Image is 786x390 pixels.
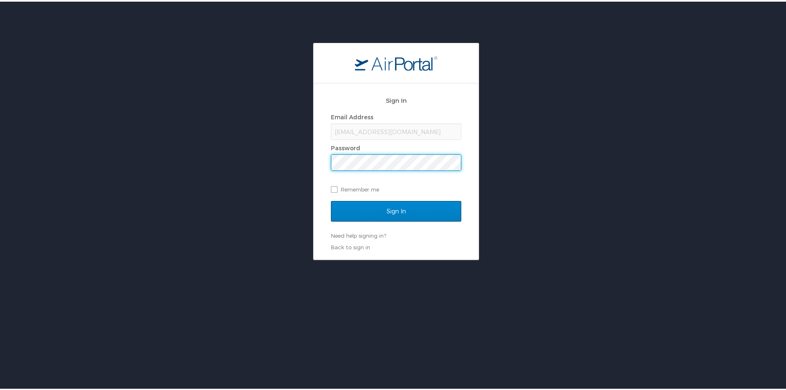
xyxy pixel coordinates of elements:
label: Remember me [331,182,461,194]
a: Need help signing in? [331,231,386,237]
a: Back to sign in [331,242,370,249]
img: logo [355,54,437,69]
label: Password [331,143,360,150]
label: Email Address [331,112,373,119]
input: Sign In [331,199,461,220]
h2: Sign In [331,94,461,104]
